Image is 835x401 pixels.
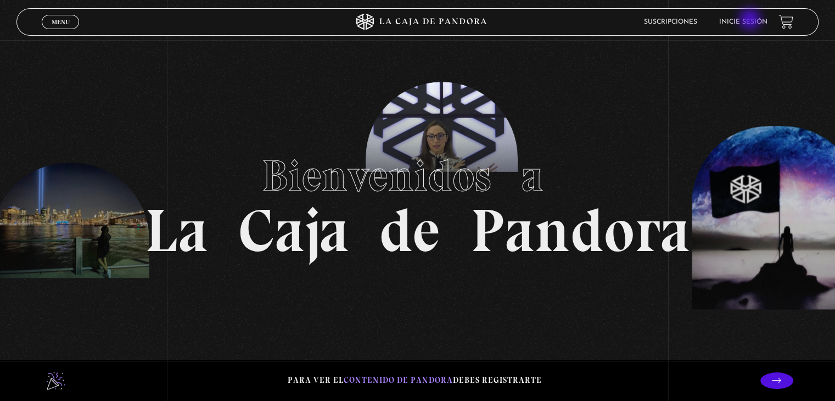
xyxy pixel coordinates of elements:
a: Suscripciones [644,19,697,25]
h1: La Caja de Pandora [145,140,690,261]
a: Inicie sesión [719,19,767,25]
a: View your shopping cart [778,14,793,29]
span: Menu [52,19,70,25]
p: Para ver el debes registrarte [288,373,542,388]
span: Cerrar [48,27,74,35]
span: Bienvenidos a [262,149,574,202]
span: contenido de Pandora [344,375,453,385]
